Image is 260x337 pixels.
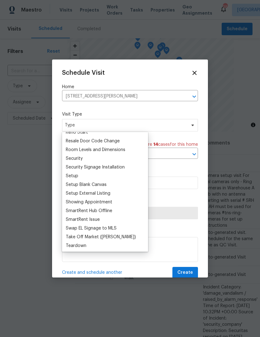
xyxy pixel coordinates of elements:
label: Home [62,84,198,90]
div: Setup External Listing [66,190,110,197]
span: There are case s for this home [134,141,198,148]
span: Create [177,269,193,277]
label: Visit Type [62,111,198,117]
span: Create and schedule another [62,269,122,276]
span: Type [65,122,186,128]
div: Take Off Market ([PERSON_NAME]) [66,234,136,240]
button: Create [172,267,198,278]
span: Close [191,69,198,76]
span: Schedule Visit [62,70,105,76]
input: Enter in an address [62,92,181,101]
span: 14 [153,142,158,147]
button: Open [190,92,199,101]
div: Room Levels and Dimensions [66,147,125,153]
div: Security [66,155,83,162]
div: Teardown [66,243,86,249]
div: SmartRent Hub Offline [66,208,112,214]
div: Swap EL Signage to MLS [66,225,117,231]
div: Showing Appointment [66,199,112,205]
div: Resale Door Code Change [66,138,120,144]
div: Setup [66,173,78,179]
div: Security Signage Installation [66,164,125,170]
div: Setup Blank Canvas [66,182,107,188]
div: Temperature Check [66,251,107,258]
div: Reno Start [66,129,88,135]
div: SmartRent Issue [66,216,100,223]
button: Open [190,150,199,159]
